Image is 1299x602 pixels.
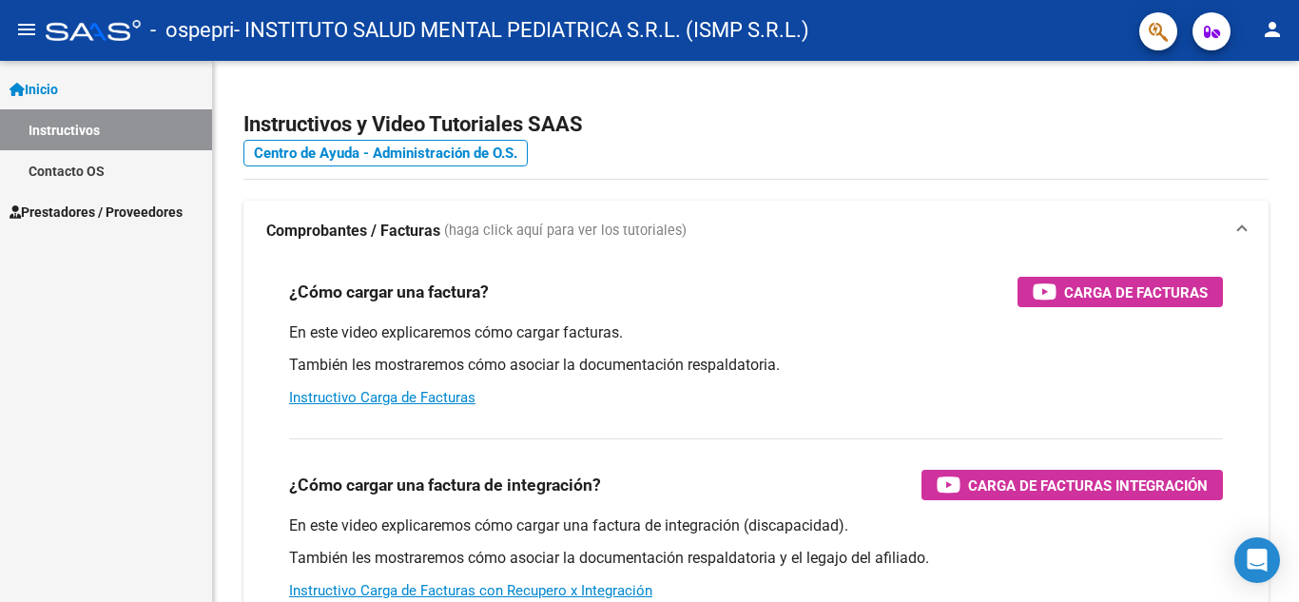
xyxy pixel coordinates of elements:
[1018,277,1223,307] button: Carga de Facturas
[1261,18,1284,41] mat-icon: person
[289,582,652,599] a: Instructivo Carga de Facturas con Recupero x Integración
[444,221,687,242] span: (haga click aquí para ver los tutoriales)
[243,107,1269,143] h2: Instructivos y Video Tutoriales SAAS
[10,202,183,223] span: Prestadores / Proveedores
[289,355,1223,376] p: También les mostraremos cómo asociar la documentación respaldatoria.
[1234,537,1280,583] div: Open Intercom Messenger
[289,279,489,305] h3: ¿Cómo cargar una factura?
[243,201,1269,262] mat-expansion-panel-header: Comprobantes / Facturas (haga click aquí para ver los tutoriales)
[968,474,1208,497] span: Carga de Facturas Integración
[289,548,1223,569] p: También les mostraremos cómo asociar la documentación respaldatoria y el legajo del afiliado.
[289,515,1223,536] p: En este video explicaremos cómo cargar una factura de integración (discapacidad).
[921,470,1223,500] button: Carga de Facturas Integración
[234,10,809,51] span: - INSTITUTO SALUD MENTAL PEDIATRICA S.R.L. (ISMP S.R.L.)
[10,79,58,100] span: Inicio
[289,389,475,406] a: Instructivo Carga de Facturas
[289,472,601,498] h3: ¿Cómo cargar una factura de integración?
[289,322,1223,343] p: En este video explicaremos cómo cargar facturas.
[243,140,528,166] a: Centro de Ayuda - Administración de O.S.
[150,10,234,51] span: - ospepri
[15,18,38,41] mat-icon: menu
[266,221,440,242] strong: Comprobantes / Facturas
[1064,281,1208,304] span: Carga de Facturas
